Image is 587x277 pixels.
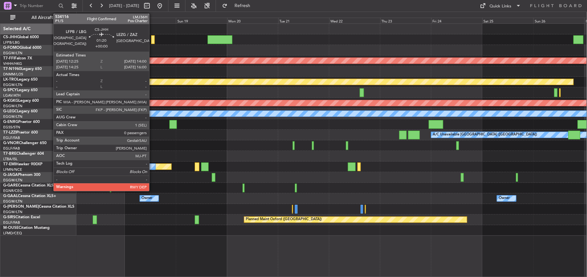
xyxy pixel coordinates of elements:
a: EGGW/LTN [3,104,22,108]
div: Planned Maint Oxford ([GEOGRAPHIC_DATA]) [246,215,322,224]
span: T7-FFI [3,56,14,60]
div: Fri 17 [74,18,125,23]
a: LFMN/NCE [3,167,22,172]
a: CS-JHHGlobal 6000 [3,35,39,39]
span: G-KGKG [3,99,18,103]
a: EGLF/FAB [3,220,20,225]
div: Quick Links [489,3,511,10]
span: G-ENRG [3,120,18,124]
span: G-GAAL [3,194,18,198]
a: EGGW/LTN [3,51,22,56]
a: G-ENRGPraetor 600 [3,120,40,124]
div: Fri 24 [431,18,482,23]
div: Thu 23 [380,18,431,23]
span: M-OUSE [3,226,19,230]
div: Mon 20 [227,18,278,23]
a: EGGW/LTN [3,114,22,119]
input: Trip Number [20,1,56,11]
span: G-[PERSON_NAME] [3,205,39,209]
div: A/C Unavailable [GEOGRAPHIC_DATA] ([GEOGRAPHIC_DATA]) [433,130,537,140]
span: G-LEGC [3,109,17,113]
div: Sat 25 [482,18,533,23]
div: Owner [141,194,152,203]
span: G-JAGA [3,173,18,177]
a: G-GAALCessna Citation XLS+ [3,194,56,198]
a: EGGW/LTN [3,82,22,87]
a: G-SIRSCitation Excel [3,215,40,219]
span: T7-BRE [3,152,16,156]
div: [DATE] [78,13,89,18]
a: LTBA/ISL [3,157,18,161]
a: EGLF/FAB [3,135,20,140]
div: Sat 18 [125,18,176,23]
a: VHHH/HKG [3,61,22,66]
a: LFPB/LBG [3,40,20,45]
a: G-VNORChallenger 650 [3,141,47,145]
a: G-KGKGLegacy 600 [3,99,39,103]
span: T7-N1960 [3,67,21,71]
div: Wed 22 [329,18,380,23]
a: G-FOMOGlobal 6000 [3,46,41,50]
button: Refresh [219,1,258,11]
span: T7-EMI [3,162,16,166]
a: EGGW/LTN [3,178,22,183]
a: EGNR/CEG [3,188,22,193]
span: G-GARE [3,184,18,187]
a: DNMM/LOS [3,72,23,77]
a: G-[PERSON_NAME]Cessna Citation XLS [3,205,74,209]
a: T7-LZZIPraetor 600 [3,131,38,134]
div: Sun 19 [176,18,227,23]
span: T7-LZZI [3,131,16,134]
button: Quick Links [477,1,524,11]
a: EGSS/STN [3,125,20,130]
div: Sun 26 [533,18,584,23]
span: [DATE] - [DATE] [109,3,139,9]
a: G-SPCYLegacy 650 [3,88,38,92]
a: T7-FFIFalcon 7X [3,56,32,60]
a: EGGW/LTN [3,210,22,214]
a: LX-TROLegacy 650 [3,78,38,82]
a: T7-EMIHawker 900XP [3,162,42,166]
span: G-VNOR [3,141,19,145]
a: LFMD/CEQ [3,231,22,236]
a: M-OUSECitation Mustang [3,226,50,230]
span: Refresh [229,4,256,8]
a: G-JAGAPhenom 300 [3,173,40,177]
span: G-SIRS [3,215,15,219]
span: G-FOMO [3,46,20,50]
a: LGAV/ATH [3,93,21,98]
a: EGGW/LTN [3,199,22,204]
a: G-GARECessna Citation XLS+ [3,184,56,187]
a: T7-N1960Legacy 650 [3,67,42,71]
span: G-SPCY [3,88,17,92]
span: CS-JHH [3,35,17,39]
span: All Aircraft [17,15,68,20]
span: LX-TRO [3,78,17,82]
div: Owner [498,194,509,203]
button: All Aircraft [7,13,70,23]
a: EGLF/FAB [3,146,20,151]
div: Tue 21 [278,18,329,23]
a: T7-BREChallenger 604 [3,152,44,156]
a: G-LEGCLegacy 600 [3,109,38,113]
